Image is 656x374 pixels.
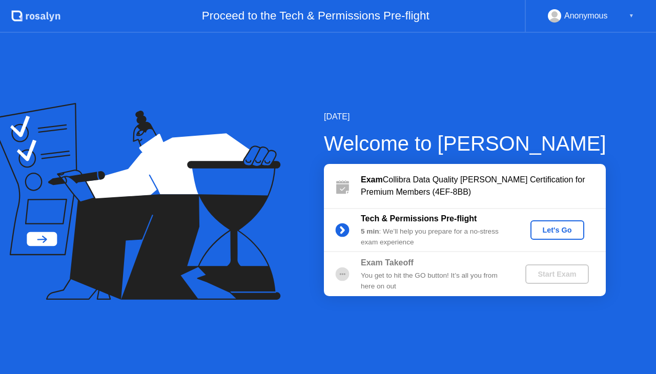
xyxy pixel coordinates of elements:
[535,226,580,234] div: Let's Go
[529,270,584,278] div: Start Exam
[530,220,584,240] button: Let's Go
[361,271,508,292] div: You get to hit the GO button! It’s all you from here on out
[525,264,588,284] button: Start Exam
[324,111,606,123] div: [DATE]
[361,226,508,247] div: : We’ll help you prepare for a no-stress exam experience
[361,227,379,235] b: 5 min
[361,174,606,198] div: Collibra Data Quality [PERSON_NAME] Certification for Premium Members (4EF-8BB)
[629,9,634,23] div: ▼
[324,128,606,159] div: Welcome to [PERSON_NAME]
[361,175,383,184] b: Exam
[361,258,414,267] b: Exam Takeoff
[564,9,608,23] div: Anonymous
[361,214,477,223] b: Tech & Permissions Pre-flight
